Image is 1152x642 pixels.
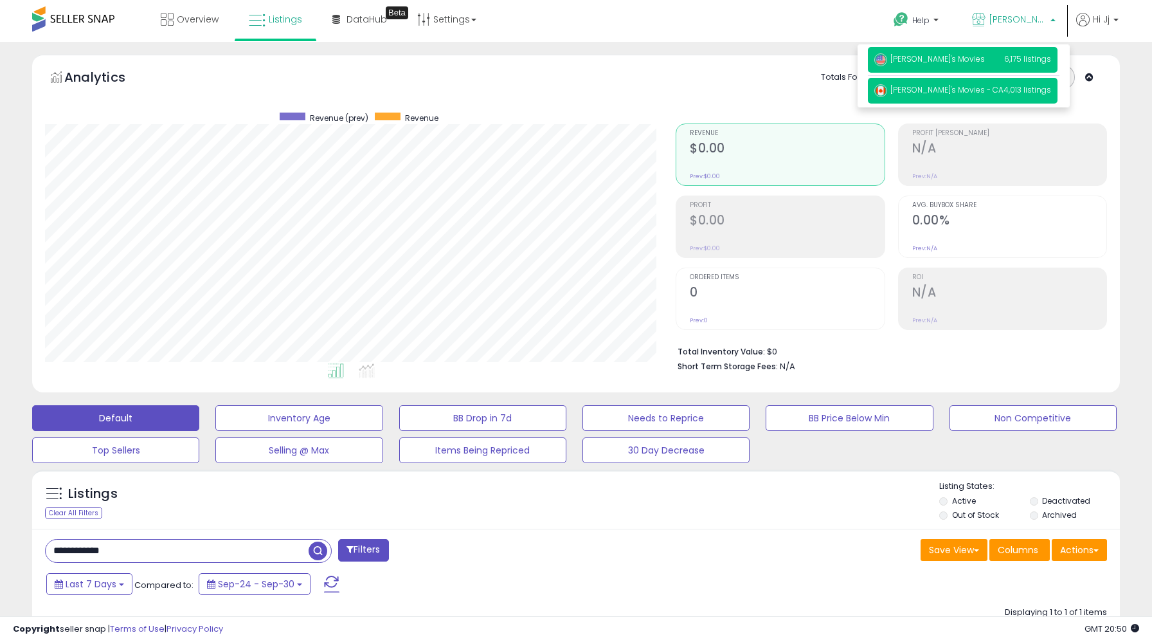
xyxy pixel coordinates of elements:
[989,539,1050,561] button: Columns
[874,53,887,66] img: usa.png
[939,481,1120,493] p: Listing States:
[690,172,720,180] small: Prev: $0.00
[690,244,720,252] small: Prev: $0.00
[582,437,750,463] button: 30 Day Decrease
[912,141,1106,158] h2: N/A
[1093,13,1110,26] span: Hi Jj
[399,405,566,431] button: BB Drop in 7d
[912,274,1106,281] span: ROI
[269,13,302,26] span: Listings
[46,573,132,595] button: Last 7 Days
[218,578,294,591] span: Sep-24 - Sep-30
[1084,623,1139,635] span: 2025-10-8 20:50 GMT
[1052,539,1107,561] button: Actions
[998,544,1038,556] span: Columns
[678,343,1097,358] li: $0
[912,244,937,252] small: Prev: N/A
[13,623,223,636] div: seller snap | |
[346,13,387,26] span: DataHub
[1042,509,1077,520] label: Archived
[32,437,199,463] button: Top Sellers
[690,285,884,302] h2: 0
[912,285,1106,302] h2: N/A
[66,578,116,591] span: Last 7 Days
[821,71,871,84] div: Totals For
[338,539,388,562] button: Filters
[893,12,909,28] i: Get Help
[690,141,884,158] h2: $0.00
[32,405,199,431] button: Default
[690,213,884,230] h2: $0.00
[874,84,887,97] img: canada.png
[215,405,382,431] button: Inventory Age
[912,316,937,324] small: Prev: N/A
[386,6,408,19] div: Tooltip anchor
[310,113,368,124] span: Revenue (prev)
[874,53,985,64] span: [PERSON_NAME]'s Movies
[912,213,1106,230] h2: 0.00%
[405,113,438,124] span: Revenue
[13,623,60,635] strong: Copyright
[68,485,118,503] h5: Listings
[399,437,566,463] button: Items Being Repriced
[678,346,765,357] b: Total Inventory Value:
[166,623,223,635] a: Privacy Policy
[215,437,382,463] button: Selling @ Max
[110,623,165,635] a: Terms of Use
[766,405,933,431] button: BB Price Below Min
[177,13,219,26] span: Overview
[952,509,999,520] label: Out of Stock
[1004,84,1051,95] span: 4,013 listings
[874,84,1004,95] span: [PERSON_NAME]'s Movies - CA
[912,130,1106,137] span: Profit [PERSON_NAME]
[1005,607,1107,619] div: Displaying 1 to 1 of 1 items
[952,495,976,506] label: Active
[678,361,778,372] b: Short Term Storage Fees:
[950,405,1117,431] button: Non Competitive
[912,172,937,180] small: Prev: N/A
[1004,53,1051,64] span: 6,175 listings
[780,360,795,372] span: N/A
[690,274,884,281] span: Ordered Items
[690,130,884,137] span: Revenue
[883,2,951,42] a: Help
[1076,13,1119,42] a: Hi Jj
[1042,495,1090,506] label: Deactivated
[690,202,884,209] span: Profit
[690,316,708,324] small: Prev: 0
[64,68,150,89] h5: Analytics
[921,539,987,561] button: Save View
[45,507,102,519] div: Clear All Filters
[199,573,310,595] button: Sep-24 - Sep-30
[989,13,1047,26] span: [PERSON_NAME]'s Movies - CA
[912,15,930,26] span: Help
[582,405,750,431] button: Needs to Reprice
[134,579,194,591] span: Compared to:
[912,202,1106,209] span: Avg. Buybox Share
